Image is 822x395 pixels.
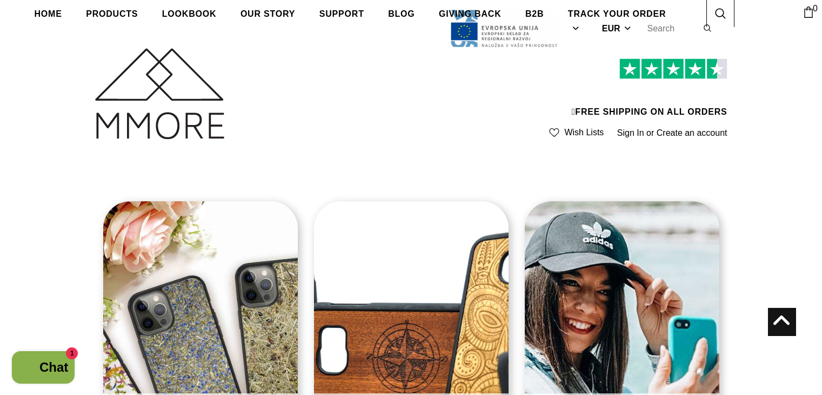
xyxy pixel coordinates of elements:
span: or [646,128,654,137]
span: FREE SHIPPING ON ALL ORDERS [543,63,727,116]
span: Home [35,9,62,18]
img: MMORE Cases [95,48,224,139]
span: Our Story [240,9,295,18]
span: Wish Lists [564,128,604,137]
input: Search Site [641,21,703,36]
inbox-online-store-chat: Shopify online store chat [9,351,78,386]
span: Lookbook [162,9,217,18]
a: Sign In [617,128,644,137]
span: B2B [525,9,544,18]
a: 0 [794,5,822,18]
span: EUR [602,24,620,34]
a: Javni Razpis [450,23,558,32]
span: Giving back [439,9,501,18]
span: support [319,9,364,18]
a: Create an account [657,128,727,137]
span: 0 [809,3,821,15]
span: Products [86,9,138,18]
a: Wish Lists [549,124,604,142]
img: Trust Pilot Stars [619,58,727,80]
span: Blog [388,9,415,18]
span: Track your order [568,9,666,18]
iframe: Customer reviews powered by Trustpilot [543,79,727,107]
img: Javni Razpis [450,9,558,48]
